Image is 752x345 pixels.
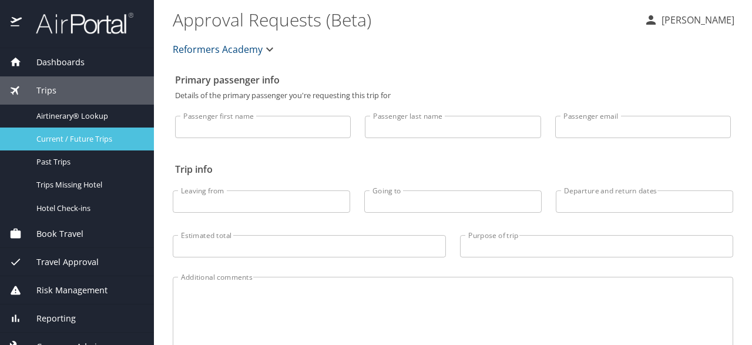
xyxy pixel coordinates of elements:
span: Current / Future Trips [36,133,140,145]
p: [PERSON_NAME] [658,13,734,27]
span: Trips Missing Hotel [36,179,140,190]
span: Hotel Check-ins [36,203,140,214]
span: Dashboards [22,56,85,69]
img: airportal-logo.png [23,12,133,35]
span: Travel Approval [22,256,99,269]
p: Details of the primary passenger you're requesting this trip for [175,92,731,99]
img: icon-airportal.png [11,12,23,35]
span: Reporting [22,312,76,325]
span: Past Trips [36,156,140,168]
button: [PERSON_NAME] [639,9,739,31]
span: Airtinerary® Lookup [36,110,140,122]
span: Trips [22,84,56,97]
h1: Approval Requests (Beta) [173,1,634,38]
button: Reformers Academy [168,38,281,61]
h2: Trip info [175,160,731,179]
span: Risk Management [22,284,108,297]
span: Book Travel [22,227,83,240]
span: Reformers Academy [173,41,263,58]
h2: Primary passenger info [175,71,731,89]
